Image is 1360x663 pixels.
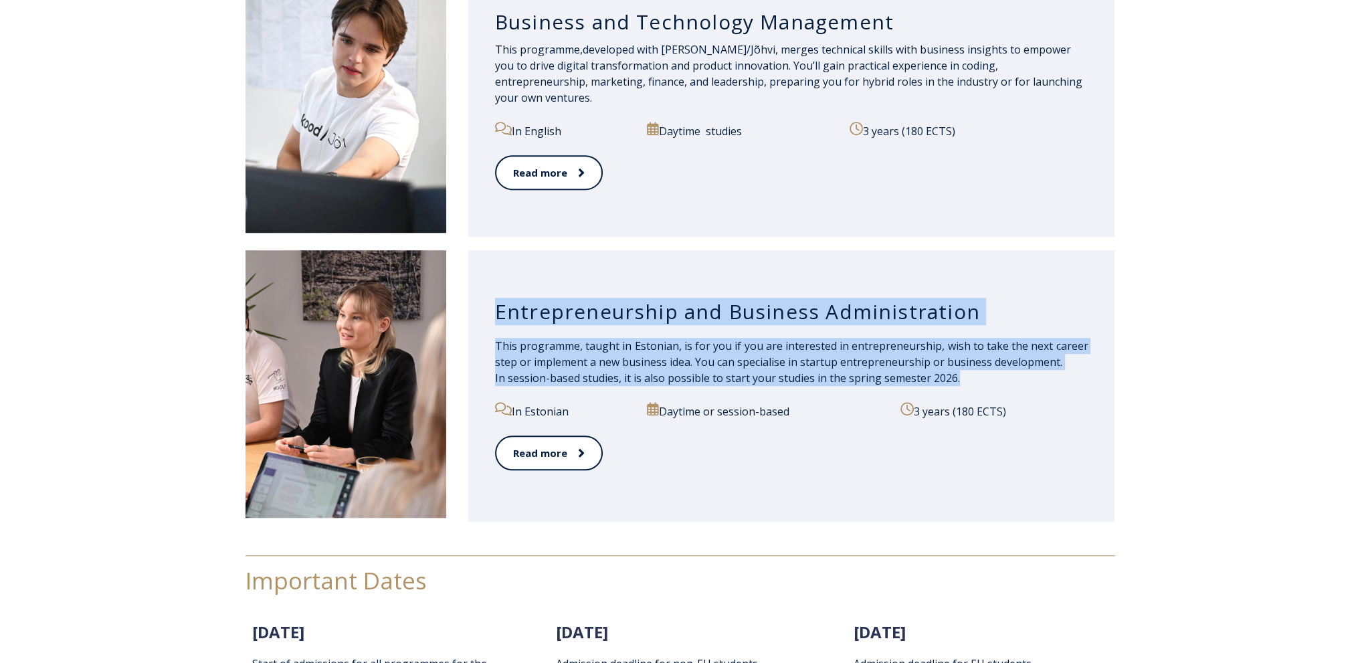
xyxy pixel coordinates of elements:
[495,9,1088,35] h3: Business and Technology Management
[495,122,632,139] p: In English
[252,621,304,643] span: [DATE]
[246,565,427,596] span: Important Dates
[853,621,905,643] span: [DATE]
[900,402,1088,419] p: 3 years (180 ECTS)
[850,122,1088,139] p: 3 years (180 ECTS)
[495,299,1088,324] h3: Entrepreneurship and Business Administration
[495,436,603,471] a: Read more
[495,155,603,191] a: Read more
[556,621,608,643] span: [DATE]
[647,122,834,139] p: Daytime studies
[495,41,1088,106] p: developed with [PERSON_NAME]/Jõhvi, merges technical skills with business insights to empower you...
[495,402,632,419] p: In Estonian
[246,250,446,518] img: Entrepreneurship and Business Administration
[495,42,583,57] span: This programme,
[647,402,885,419] p: Daytime or session-based
[495,339,1088,385] span: This programme, taught in Estonian, is for you if you are interested in entrepreneurship, wish to...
